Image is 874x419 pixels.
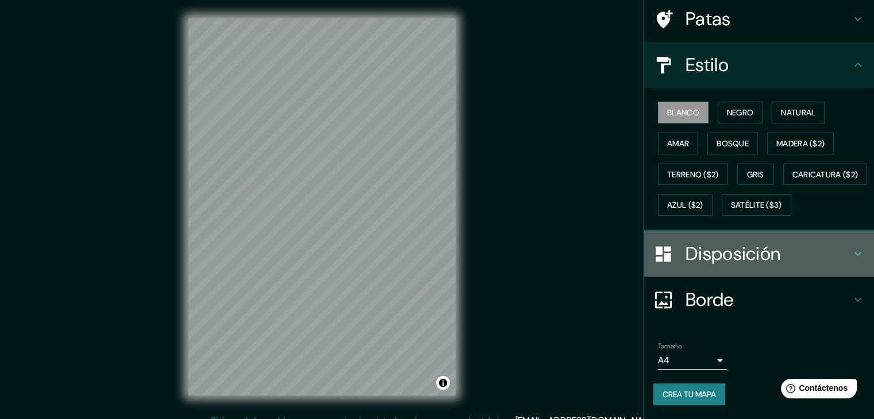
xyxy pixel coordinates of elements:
[717,138,749,149] font: Bosque
[644,231,874,277] div: Disposición
[667,200,703,211] font: Azul ($2)
[727,107,754,118] font: Negro
[686,288,734,312] font: Borde
[658,164,728,185] button: Terreno ($2)
[776,138,825,149] font: Madera ($2)
[686,7,731,31] font: Patas
[667,169,719,180] font: Terreno ($2)
[722,194,791,216] button: Satélite ($3)
[667,107,699,118] font: Blanco
[792,169,858,180] font: Caricatura ($2)
[707,133,758,154] button: Bosque
[644,277,874,323] div: Borde
[658,102,709,123] button: Blanco
[781,107,815,118] font: Natural
[653,383,725,405] button: Crea tu mapa
[436,376,450,390] button: Activar o desactivar atribución
[783,164,868,185] button: Caricatura ($2)
[658,342,682,351] font: Tamaño
[731,200,782,211] font: Satélite ($3)
[658,133,698,154] button: Amar
[658,351,727,370] div: A4
[772,374,861,406] iframe: Lanzador de widgets de ayuda
[663,389,716,399] font: Crea tu mapa
[188,18,456,395] canvas: Mapa
[747,169,764,180] font: Gris
[737,164,774,185] button: Gris
[644,42,874,88] div: Estilo
[667,138,689,149] font: Amar
[767,133,834,154] button: Madera ($2)
[718,102,763,123] button: Negro
[658,354,669,366] font: A4
[686,53,729,77] font: Estilo
[772,102,825,123] button: Natural
[658,194,713,216] button: Azul ($2)
[686,242,780,266] font: Disposición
